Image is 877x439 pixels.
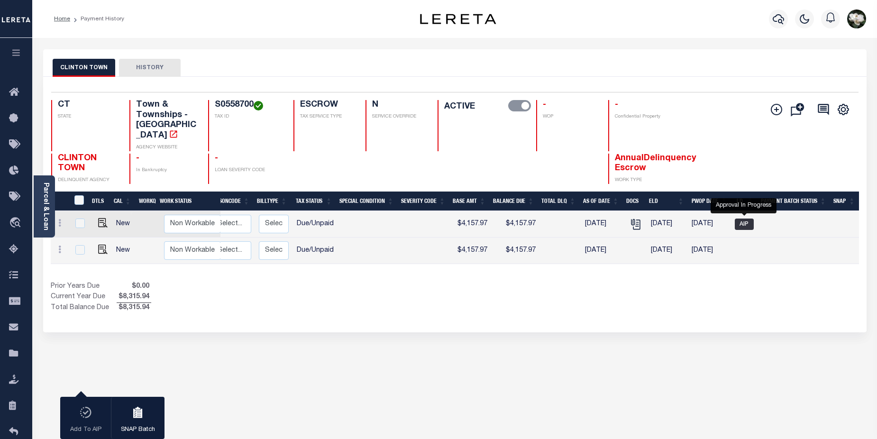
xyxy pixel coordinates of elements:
a: Parcel & Loan [42,183,49,230]
th: Tax Status: activate to sort column ascending [291,192,336,211]
th: ELD: activate to sort column ascending [645,192,688,211]
td: New [112,211,138,238]
p: WOP [543,113,597,120]
label: ACTIVE [444,100,475,113]
td: $4,157.97 [451,238,491,264]
th: SNAP: activate to sort column ascending [830,192,859,211]
div: Approval In Progress [711,198,777,213]
td: $4,157.97 [491,238,539,264]
td: [DATE] [688,211,731,238]
th: Total DLQ: activate to sort column ascending [538,192,579,211]
th: Special Condition: activate to sort column ascending [336,192,397,211]
h4: ESCROW [300,100,354,110]
a: AIP [735,221,754,228]
span: AnnualDelinquency Escrow [615,154,696,173]
h4: S0558700 [215,100,282,110]
td: $4,157.97 [451,211,491,238]
span: - [615,101,618,109]
th: DTLS [88,192,110,211]
td: Total Balance Due [51,303,117,313]
p: STATE [58,113,119,120]
p: In Bankruptcy [136,167,197,174]
td: [DATE] [581,238,624,264]
h4: N [372,100,426,110]
th: As of Date: activate to sort column ascending [579,192,622,211]
td: Due/Unpaid [292,238,338,264]
span: AIP [735,219,754,230]
th: &nbsp;&nbsp;&nbsp;&nbsp;&nbsp;&nbsp;&nbsp;&nbsp;&nbsp;&nbsp; [51,192,69,211]
h4: Town & Townships - [GEOGRAPHIC_DATA] [136,100,197,141]
span: CLINTON TOWN [58,154,97,173]
p: TAX SERVICE TYPE [300,113,354,120]
th: Severity Code: activate to sort column ascending [397,192,449,211]
th: Payment Batch Status: activate to sort column ascending [757,192,830,211]
th: PWOP Date: activate to sort column ascending [688,192,731,211]
td: [DATE] [647,238,688,264]
span: $0.00 [117,282,151,292]
td: $4,157.97 [491,211,539,238]
p: SNAP Batch [121,425,155,435]
td: [DATE] [647,211,688,238]
th: Base Amt: activate to sort column ascending [449,192,489,211]
span: $8,315.94 [117,292,151,302]
th: Work Status [156,192,220,211]
p: SERVICE OVERRIDE [372,113,426,120]
p: Confidential Property [615,113,676,120]
button: HISTORY [119,59,181,77]
td: [DATE] [581,211,624,238]
li: Payment History [70,15,124,23]
span: - [136,154,139,163]
th: LD: activate to sort column ascending [731,192,758,211]
p: AGENCY WEBSITE [136,144,197,151]
button: CLINTON TOWN [53,59,115,77]
th: Balance Due: activate to sort column ascending [489,192,538,211]
td: Prior Years Due [51,282,117,292]
th: WorkQ [135,192,156,211]
span: - [543,101,546,109]
p: WORK TYPE [615,177,676,184]
h4: CT [58,100,119,110]
p: TAX ID [215,113,282,120]
td: [DATE] [688,238,731,264]
td: New [112,238,138,264]
th: ReasonCode: activate to sort column ascending [206,192,253,211]
span: - [215,154,218,163]
td: Due/Unpaid [292,211,338,238]
th: Docs [622,192,645,211]
th: &nbsp; [69,192,88,211]
span: $8,315.94 [117,303,151,313]
th: BillType: activate to sort column ascending [253,192,291,211]
td: Current Year Due [51,292,117,302]
img: logo-dark.svg [420,14,496,24]
p: LOAN SEVERITY CODE [215,167,282,174]
i: travel_explore [9,217,24,229]
a: Home [54,16,70,22]
th: CAL: activate to sort column ascending [110,192,135,211]
p: DELINQUENT AGENCY [58,177,119,184]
